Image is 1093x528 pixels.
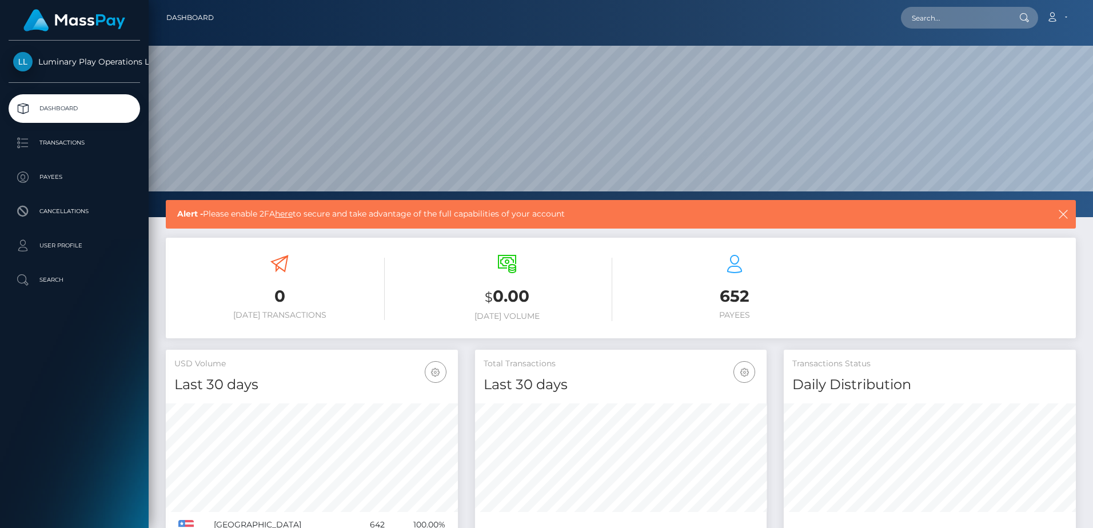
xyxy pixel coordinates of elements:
h6: Payees [629,310,840,320]
span: Luminary Play Operations Limited [9,57,140,67]
p: Cancellations [13,203,135,220]
a: User Profile [9,231,140,260]
h6: [DATE] Volume [402,311,612,321]
h4: Daily Distribution [792,375,1067,395]
h3: 652 [629,285,840,307]
a: Dashboard [166,6,214,30]
b: Alert - [177,209,203,219]
h4: Last 30 days [174,375,449,395]
a: Search [9,266,140,294]
small: $ [485,289,493,305]
p: User Profile [13,237,135,254]
h5: USD Volume [174,358,449,370]
h3: 0 [174,285,385,307]
a: Dashboard [9,94,140,123]
a: Payees [9,163,140,191]
p: Payees [13,169,135,186]
h6: [DATE] Transactions [174,310,385,320]
p: Transactions [13,134,135,151]
h4: Last 30 days [484,375,759,395]
a: Transactions [9,129,140,157]
p: Search [13,271,135,289]
h3: 0.00 [402,285,612,309]
a: here [275,209,293,219]
a: Cancellations [9,197,140,226]
img: MassPay Logo [23,9,125,31]
p: Dashboard [13,100,135,117]
input: Search... [901,7,1008,29]
h5: Transactions Status [792,358,1067,370]
span: Please enable 2FA to secure and take advantage of the full capabilities of your account [177,208,967,220]
img: Luminary Play Operations Limited [13,52,33,71]
h5: Total Transactions [484,358,759,370]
